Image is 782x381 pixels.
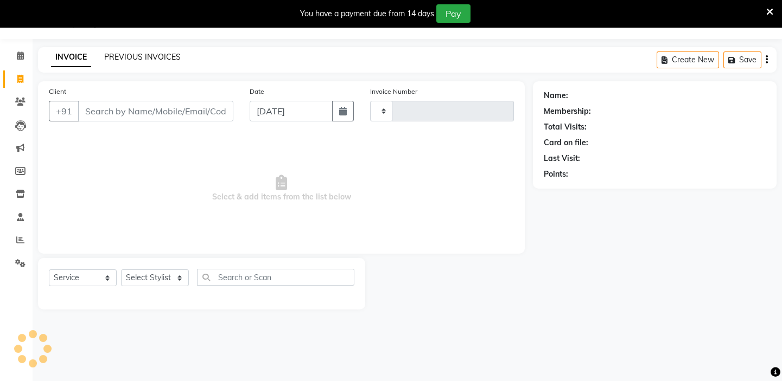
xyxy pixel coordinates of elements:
[49,134,514,243] span: Select & add items from the list below
[104,52,181,62] a: PREVIOUS INVOICES
[78,101,233,121] input: Search by Name/Mobile/Email/Code
[250,87,264,96] label: Date
[544,106,591,117] div: Membership:
[300,8,434,20] div: You have a payment due from 14 days
[723,51,761,68] button: Save
[370,87,417,96] label: Invoice Number
[544,137,588,148] div: Card on file:
[436,4,471,23] button: Pay
[49,101,79,121] button: +91
[197,269,354,286] input: Search or Scan
[49,87,66,96] label: Client
[544,121,587,133] div: Total Visits:
[544,169,568,180] div: Points:
[544,153,580,164] div: Last Visit:
[657,51,719,68] button: Create New
[51,48,91,67] a: INVOICE
[544,90,568,101] div: Name:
